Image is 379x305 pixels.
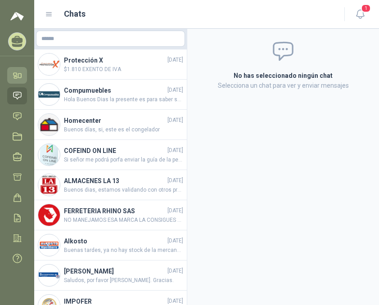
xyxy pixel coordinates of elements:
[167,176,183,185] span: [DATE]
[64,266,166,276] h4: [PERSON_NAME]
[64,126,183,134] span: Buenos días, si, este es el congelador
[38,204,60,226] img: Company Logo
[38,84,60,105] img: Company Logo
[64,216,183,224] span: NO MANEJAMOS ESA MARCA LA CONSIGUES EN HOME CENTER
[38,234,60,256] img: Company Logo
[64,55,166,65] h4: Protección X
[38,54,60,75] img: Company Logo
[167,116,183,125] span: [DATE]
[64,276,183,285] span: Saludos, por favor [PERSON_NAME]. Gracias.
[64,236,166,246] h4: Alkosto
[34,260,187,291] a: Company Logo[PERSON_NAME][DATE]Saludos, por favor [PERSON_NAME]. Gracias.
[64,176,166,186] h4: ALMACENES LA 13
[167,237,183,245] span: [DATE]
[64,65,183,74] span: $1.810 EXENTO DE IVA
[34,110,187,140] a: Company LogoHomecenter[DATE]Buenos días, si, este es el congelador
[38,114,60,135] img: Company Logo
[198,81,368,90] p: Selecciona un chat para ver y enviar mensajes
[198,71,368,81] h2: No has seleccionado ningún chat
[167,206,183,215] span: [DATE]
[34,200,187,230] a: Company LogoFERRETERIA RHINO SAS[DATE]NO MANEJAMOS ESA MARCA LA CONSIGUES EN HOME CENTER
[38,174,60,196] img: Company Logo
[64,246,183,255] span: Buenas tardes, ya no hay stock de la mercancía.
[34,140,187,170] a: Company LogoCOFEIND ON LINE[DATE]Si señor me podrá porfa enviar la guía de la persona que recibió...
[38,144,60,166] img: Company Logo
[167,146,183,155] span: [DATE]
[34,230,187,260] a: Company LogoAlkosto[DATE]Buenas tardes, ya no hay stock de la mercancía.
[34,49,187,80] a: Company LogoProtección X[DATE]$1.810 EXENTO DE IVA
[64,8,86,20] h1: Chats
[10,11,24,22] img: Logo peakr
[167,267,183,275] span: [DATE]
[352,6,368,22] button: 1
[38,265,60,286] img: Company Logo
[64,95,183,104] span: Hola Buenos Dias la presente es para saber sobre el envio del escritorio decia fecha de entrega 8...
[34,80,187,110] a: Company LogoCompumuebles[DATE]Hola Buenos Dias la presente es para saber sobre el envio del escri...
[64,85,166,95] h4: Compumuebles
[361,4,371,13] span: 1
[64,156,183,164] span: Si señor me podrá porfa enviar la guía de la persona que recibió, que es el articulo no ha llegad...
[64,186,183,194] span: Buenos dias, estamos validando con otros proveedores otras opciones.
[64,116,166,126] h4: Homecenter
[167,56,183,64] span: [DATE]
[167,86,183,94] span: [DATE]
[64,146,166,156] h4: COFEIND ON LINE
[34,170,187,200] a: Company LogoALMACENES LA 13[DATE]Buenos dias, estamos validando con otros proveedores otras opcio...
[64,206,166,216] h4: FERRETERIA RHINO SAS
